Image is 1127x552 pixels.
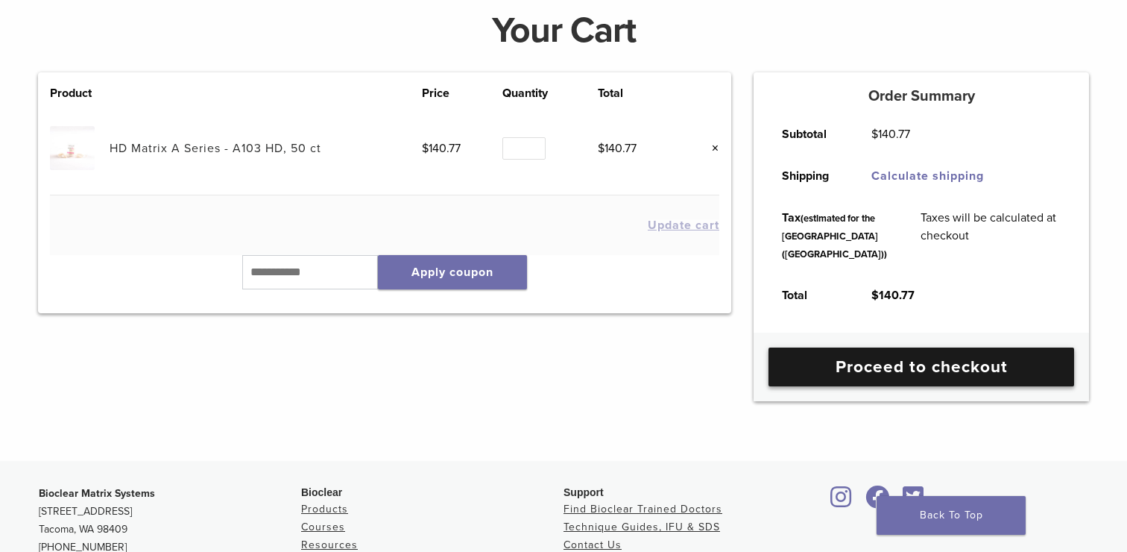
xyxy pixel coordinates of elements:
[871,169,984,184] a: Calculate shipping
[301,521,345,533] a: Courses
[422,84,503,102] th: Price
[378,255,527,289] button: Apply coupon
[301,503,348,515] a: Products
[563,503,722,515] a: Find Bioclear Trained Doctors
[765,155,854,197] th: Shipping
[598,84,679,102] th: Total
[301,486,342,498] span: Bioclear
[563,539,622,551] a: Contact Us
[422,141,461,156] bdi: 140.77
[860,495,894,509] a: Bioclear
[826,495,857,509] a: Bioclear
[27,13,1100,48] h1: Your Cart
[903,197,1078,275] td: Taxes will be calculated at checkout
[871,127,910,142] bdi: 140.77
[765,275,854,316] th: Total
[877,496,1026,535] a: Back To Top
[110,141,321,156] a: HD Matrix A Series - A103 HD, 50 ct
[700,139,719,158] a: Remove this item
[422,141,429,156] span: $
[39,487,155,500] strong: Bioclear Matrix Systems
[768,348,1074,386] a: Proceed to checkout
[782,213,887,260] small: (estimated for the [GEOGRAPHIC_DATA] ([GEOGRAPHIC_DATA]))
[765,197,903,275] th: Tax
[871,288,915,303] bdi: 140.77
[871,288,879,303] span: $
[598,141,604,156] span: $
[50,84,110,102] th: Product
[648,219,719,231] button: Update cart
[563,486,604,498] span: Support
[897,495,929,509] a: Bioclear
[765,113,854,155] th: Subtotal
[301,539,358,551] a: Resources
[502,84,598,102] th: Quantity
[50,126,94,170] img: HD Matrix A Series - A103 HD, 50 ct
[563,521,720,533] a: Technique Guides, IFU & SDS
[598,141,637,156] bdi: 140.77
[871,127,878,142] span: $
[754,87,1089,105] h5: Order Summary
